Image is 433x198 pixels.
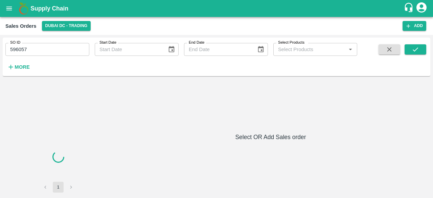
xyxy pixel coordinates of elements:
[15,64,30,70] strong: More
[42,21,91,31] button: Select DC
[99,40,116,45] label: Start Date
[189,40,204,45] label: End Date
[30,5,68,12] b: Supply Chain
[53,182,64,193] button: page 1
[278,40,304,45] label: Select Products
[275,45,344,54] input: Select Products
[184,43,252,56] input: End Date
[415,1,428,16] div: account of current user
[403,21,426,31] button: Add
[1,1,17,16] button: open drawer
[39,182,77,193] nav: pagination navigation
[165,43,178,56] button: Choose date
[254,43,267,56] button: Choose date
[95,43,162,56] input: Start Date
[114,132,428,142] h6: Select OR Add Sales order
[346,45,355,54] button: Open
[5,61,31,73] button: More
[30,4,404,13] a: Supply Chain
[5,22,37,30] div: Sales Orders
[5,43,89,56] input: Enter SO ID
[17,2,30,15] img: logo
[10,40,20,45] label: SO ID
[404,2,415,15] div: customer-support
